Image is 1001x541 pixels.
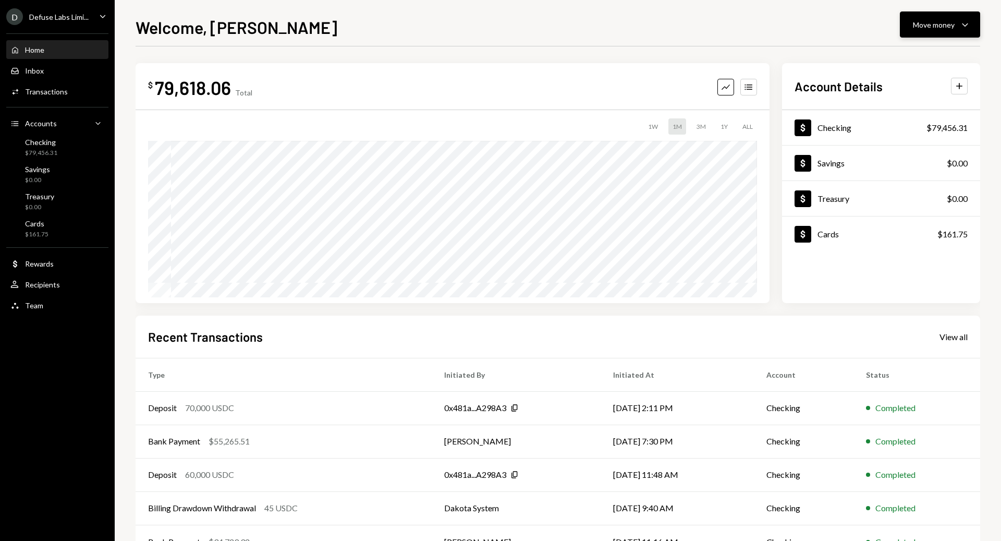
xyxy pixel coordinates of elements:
[25,219,48,228] div: Cards
[875,435,915,448] div: Completed
[235,88,252,97] div: Total
[432,491,601,525] td: Dakota System
[6,61,108,80] a: Inbox
[947,157,968,170] div: $0.00
[6,254,108,273] a: Rewards
[738,118,757,135] div: ALL
[25,87,68,96] div: Transactions
[148,502,256,514] div: Billing Drawdown Withdrawal
[148,328,263,345] h2: Recent Transactions
[432,358,601,391] th: Initiated By
[444,402,506,414] div: 0x481a...A298A3
[754,391,854,425] td: Checking
[939,332,968,342] div: View all
[716,118,732,135] div: 1Y
[754,425,854,458] td: Checking
[782,217,980,251] a: Cards$161.75
[795,78,883,95] h2: Account Details
[6,8,23,25] div: D
[25,301,43,310] div: Team
[155,76,231,99] div: 79,618.06
[817,194,849,203] div: Treasury
[601,425,753,458] td: [DATE] 7:30 PM
[209,435,250,448] div: $55,265.51
[432,425,601,458] td: [PERSON_NAME]
[601,391,753,425] td: [DATE] 2:11 PM
[25,230,48,239] div: $161.75
[6,275,108,294] a: Recipients
[6,114,108,133] a: Accounts
[782,181,980,216] a: Treasury$0.00
[782,110,980,145] a: Checking$79,456.31
[185,468,234,481] div: 60,000 USDC
[136,17,337,38] h1: Welcome, [PERSON_NAME]
[926,122,968,134] div: $79,456.31
[817,158,845,168] div: Savings
[444,468,506,481] div: 0x481a...A298A3
[25,176,50,185] div: $0.00
[601,358,753,391] th: Initiated At
[185,402,234,414] div: 70,000 USDC
[148,402,177,414] div: Deposit
[754,358,854,391] th: Account
[875,468,915,481] div: Completed
[6,40,108,59] a: Home
[913,19,955,30] div: Move money
[148,80,153,90] div: $
[25,165,50,174] div: Savings
[900,11,980,38] button: Move money
[6,82,108,101] a: Transactions
[25,203,54,212] div: $0.00
[754,458,854,491] td: Checking
[6,296,108,315] a: Team
[754,491,854,525] td: Checking
[853,358,980,391] th: Status
[817,123,851,133] div: Checking
[668,118,686,135] div: 1M
[25,138,57,147] div: Checking
[782,146,980,181] a: Savings$0.00
[6,135,108,160] a: Checking$79,456.31
[25,259,54,268] div: Rewards
[25,66,44,75] div: Inbox
[136,358,432,391] th: Type
[25,149,57,158] div: $79,456.31
[939,331,968,342] a: View all
[817,229,839,239] div: Cards
[25,280,60,289] div: Recipients
[25,192,54,201] div: Treasury
[875,402,915,414] div: Completed
[875,502,915,514] div: Completed
[6,162,108,187] a: Savings$0.00
[148,435,200,448] div: Bank Payment
[264,502,298,514] div: 45 USDC
[937,228,968,241] div: $161.75
[6,216,108,241] a: Cards$161.75
[25,119,57,128] div: Accounts
[601,458,753,491] td: [DATE] 11:48 AM
[601,491,753,525] td: [DATE] 9:40 AM
[6,189,108,214] a: Treasury$0.00
[692,118,710,135] div: 3M
[148,468,177,481] div: Deposit
[25,45,44,54] div: Home
[29,13,89,21] div: Defuse Labs Limi...
[644,118,662,135] div: 1W
[947,193,968,205] div: $0.00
